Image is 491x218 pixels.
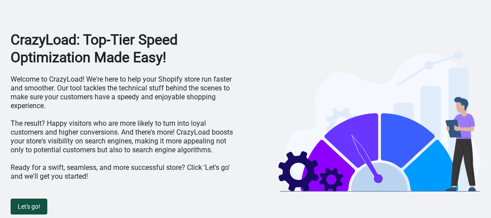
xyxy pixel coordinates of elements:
[11,75,236,110] p: Welcome to CrazyLoad! We're here to help your Shopify store run faster and smoother. Our tool tac...
[278,49,480,192] img: welcome-illustration-bf6e7d16.svg
[11,119,236,154] p: The result? Happy visitors who are more likely to turn into loyal customers and higher conversion...
[11,31,236,66] h1: CrazyLoad: Top-Tier Speed Optimization Made Easy!
[18,203,40,210] span: Let's go!
[11,163,236,181] p: Ready for a swift, seamless, and more successful store? Click 'Let's go' and we'll get you started!
[11,199,47,214] button: Let's go!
